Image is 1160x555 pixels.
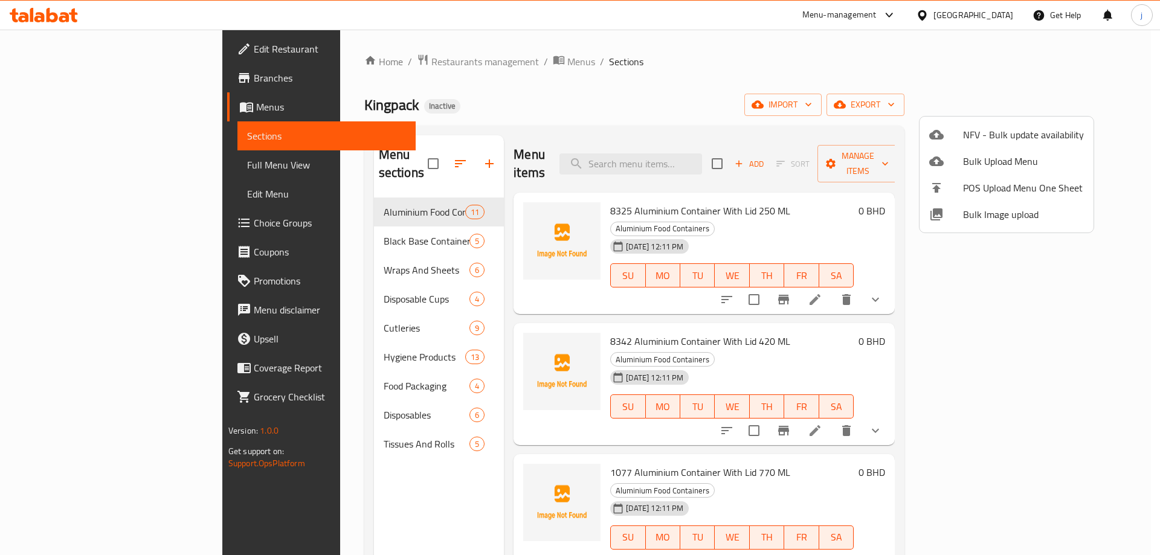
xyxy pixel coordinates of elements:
span: Bulk Image upload [963,207,1084,222]
span: Bulk Upload Menu [963,154,1084,168]
span: POS Upload Menu One Sheet [963,181,1084,195]
li: NFV - Bulk update availability [920,121,1094,148]
span: NFV - Bulk update availability [963,127,1084,142]
li: Upload bulk menu [920,148,1094,175]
